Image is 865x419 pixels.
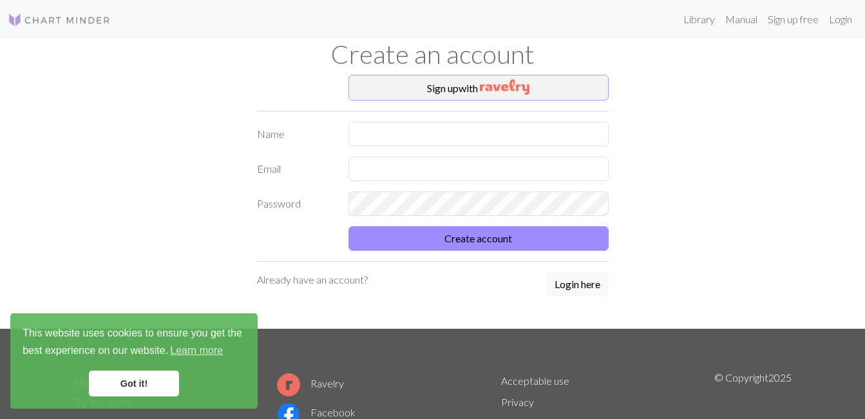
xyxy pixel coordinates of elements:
[348,226,609,251] button: Create account
[546,272,609,297] button: Login here
[66,39,800,70] h1: Create an account
[501,375,569,387] a: Acceptable use
[277,406,356,418] a: Facebook
[277,377,344,389] a: Ravelry
[8,12,111,28] img: Logo
[480,79,529,95] img: Ravelry
[348,75,609,101] button: Sign upwith
[257,272,368,287] p: Already have an account?
[501,396,534,408] a: Privacy
[763,6,824,32] a: Sign up free
[720,6,763,32] a: Manual
[249,157,341,181] label: Email
[89,371,179,396] a: dismiss cookie message
[277,373,300,396] img: Ravelry logo
[249,191,341,216] label: Password
[23,326,245,360] span: This website uses cookies to ensure you get the best experience on our website.
[168,341,225,360] a: learn more about cookies
[10,313,258,409] div: cookieconsent
[824,6,857,32] a: Login
[678,6,720,32] a: Library
[249,122,341,146] label: Name
[546,272,609,298] a: Login here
